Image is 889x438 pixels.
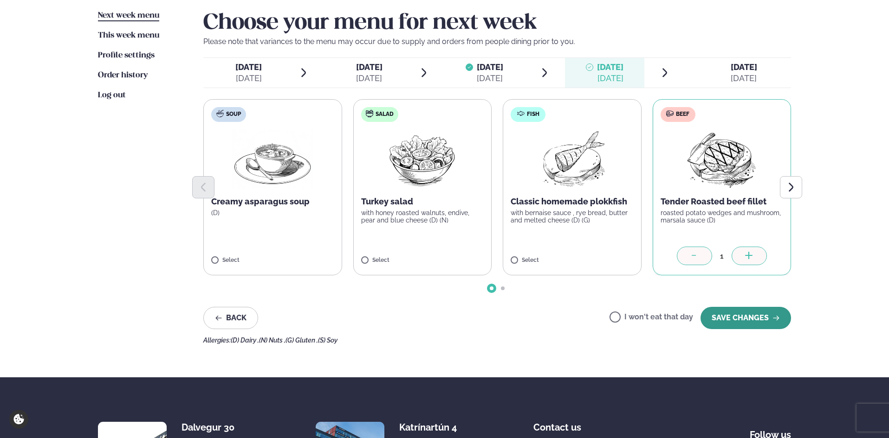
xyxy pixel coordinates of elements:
[98,51,155,59] span: Profile settings
[666,110,674,117] img: beef.svg
[681,129,763,189] img: Beef-Meat.png
[203,10,791,36] h2: Choose your menu for next week
[531,129,613,189] img: Fish.png
[216,110,224,117] img: soup.svg
[182,422,255,433] div: Dalvegur 30
[203,336,791,344] div: Allergies:
[318,336,337,344] span: (S) Soy
[501,286,505,290] span: Go to slide 2
[361,196,484,207] p: Turkey salad
[286,336,318,344] span: (G) Gluten ,
[211,196,334,207] p: Creamy asparagus soup
[731,62,757,72] span: [DATE]
[98,50,155,61] a: Profile settings
[517,110,525,117] img: fish.svg
[235,62,262,72] span: [DATE]
[661,196,784,207] p: Tender Roasted beef fillet
[661,209,784,224] p: roasted potato wedges and mushroom, marsala sauce (D)
[361,209,484,224] p: with honey roasted walnuts, endive, pear and blue cheese (D) (N)
[98,10,159,21] a: Next week menu
[98,30,159,41] a: This week menu
[98,12,159,19] span: Next week menu
[211,209,334,216] p: (D)
[98,71,148,79] span: Order history
[226,111,241,118] span: Soup
[533,414,581,433] span: Contact us
[780,176,802,198] button: Next slide
[356,73,383,84] div: [DATE]
[477,73,503,84] div: [DATE]
[701,307,791,329] button: SAVE CHANGES
[259,336,286,344] span: (N) Nuts ,
[231,336,259,344] span: (D) Dairy ,
[98,91,126,99] span: Log out
[511,209,634,224] p: with bernaise sauce , rye bread, butter and melted cheese (D) (G)
[366,110,373,117] img: salad.svg
[597,73,623,84] div: [DATE]
[477,62,503,72] span: [DATE]
[203,307,258,329] button: Back
[712,251,732,261] div: 1
[9,410,28,429] a: Cookie settings
[192,176,214,198] button: Previous slide
[356,62,383,72] span: [DATE]
[511,196,634,207] p: Classic homemade plokkfish
[203,36,791,47] p: Please note that variances to the menu may occur due to supply and orders from people dining prio...
[98,90,126,101] a: Log out
[98,32,159,39] span: This week menu
[676,111,689,118] span: Beef
[376,111,394,118] span: Salad
[98,70,148,81] a: Order history
[597,62,623,72] span: [DATE]
[399,422,473,433] div: Katrínartún 4
[381,129,463,189] img: Salad.png
[527,111,539,118] span: Fish
[232,129,313,189] img: Soup.png
[731,73,757,84] div: [DATE]
[490,286,493,290] span: Go to slide 1
[235,73,262,84] div: [DATE]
